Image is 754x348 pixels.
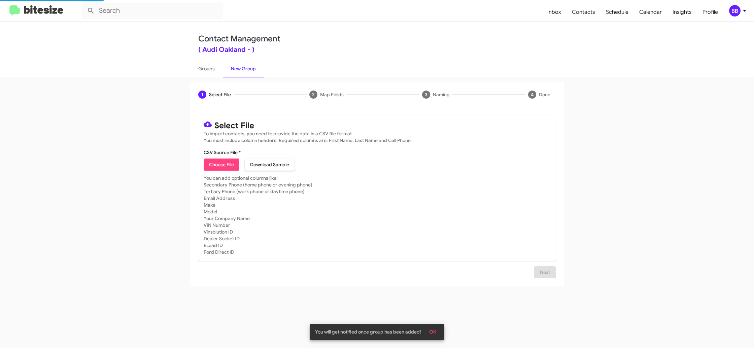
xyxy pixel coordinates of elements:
[245,159,295,171] button: Download Sample
[198,46,556,53] div: ( Audi Oakland - )
[209,159,234,171] span: Choose File
[634,2,667,22] a: Calendar
[534,266,556,278] button: Next
[601,2,634,22] a: Schedule
[250,159,289,171] span: Download Sample
[204,120,550,129] mat-card-title: Select File
[424,326,442,338] button: OK
[204,175,550,255] mat-card-subtitle: You can add optional columns like: Secondary Phone (home phone or evening phone) Tertiary Phone (...
[429,326,436,338] span: OK
[729,5,741,16] div: BB
[204,159,239,171] button: Choose File
[81,3,223,19] input: Search
[723,5,747,16] button: BB
[223,60,264,77] a: New Group
[204,149,241,156] label: CSV Source File *
[542,2,567,22] a: Inbox
[567,2,601,22] a: Contacts
[540,266,550,278] span: Next
[198,34,280,44] a: Contact Management
[667,2,697,22] a: Insights
[697,2,723,22] a: Profile
[204,130,550,144] mat-card-subtitle: To import contacts, you need to provide the data in a CSV file format. You must include column he...
[315,328,421,335] span: You will get notified once group has been added!
[190,60,223,77] a: Groups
